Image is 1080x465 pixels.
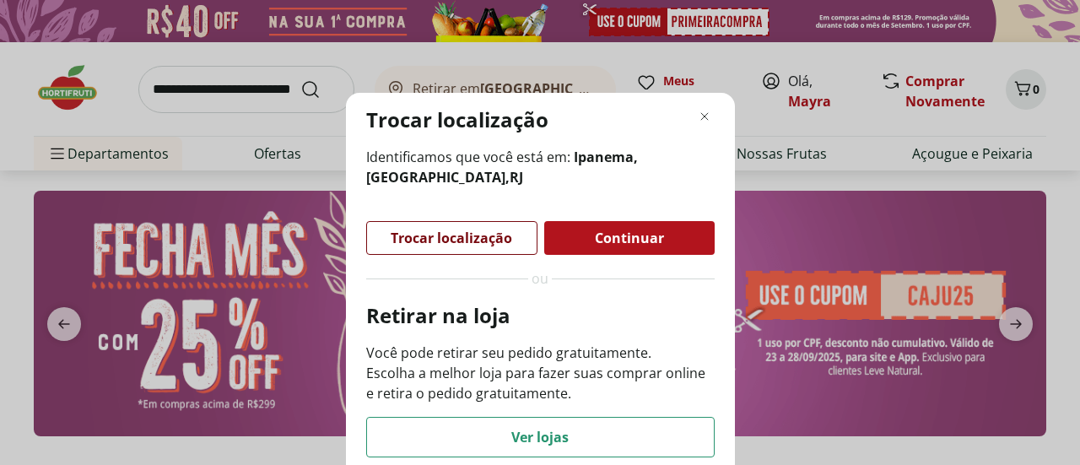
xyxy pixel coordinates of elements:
span: Ver lojas [511,430,569,444]
span: ou [532,268,548,289]
p: Trocar localização [366,106,548,133]
button: Trocar localização [366,221,537,255]
button: Fechar modal de regionalização [694,106,715,127]
button: Continuar [544,221,715,255]
span: Trocar localização [391,231,512,245]
p: Você pode retirar seu pedido gratuitamente. Escolha a melhor loja para fazer suas comprar online ... [366,343,715,403]
p: Retirar na loja [366,302,715,329]
span: Continuar [595,231,664,245]
span: Identificamos que você está em: [366,147,715,187]
button: Ver lojas [366,417,715,457]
